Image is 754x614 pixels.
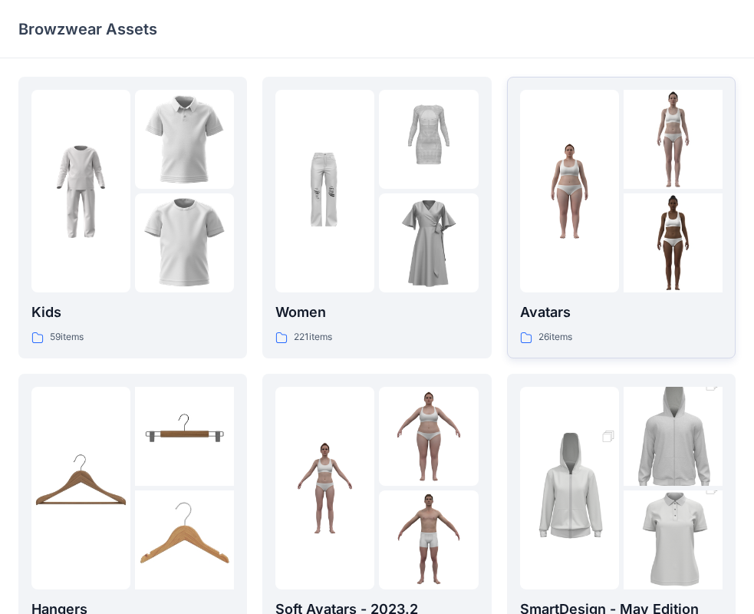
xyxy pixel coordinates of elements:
img: folder 1 [31,438,130,537]
p: Avatars [520,302,723,323]
img: folder 1 [31,142,130,241]
p: 26 items [538,329,572,345]
img: folder 3 [135,193,234,292]
a: folder 1folder 2folder 3Avatars26items [507,77,736,358]
p: 59 items [50,329,84,345]
img: folder 1 [275,142,374,241]
img: folder 2 [379,387,478,486]
img: folder 3 [379,490,478,589]
p: Browzwear Assets [18,18,157,40]
p: Kids [31,302,234,323]
img: folder 2 [135,90,234,189]
img: folder 3 [379,193,478,292]
img: folder 1 [275,438,374,537]
a: folder 1folder 2folder 3Women221items [262,77,491,358]
a: folder 1folder 2folder 3Kids59items [18,77,247,358]
p: 221 items [294,329,332,345]
img: folder 3 [135,490,234,589]
img: folder 2 [624,90,723,189]
img: folder 2 [135,387,234,486]
img: folder 1 [520,142,619,241]
img: folder 3 [624,193,723,292]
img: folder 1 [520,414,619,563]
img: folder 2 [624,362,723,511]
img: folder 2 [379,90,478,189]
p: Women [275,302,478,323]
